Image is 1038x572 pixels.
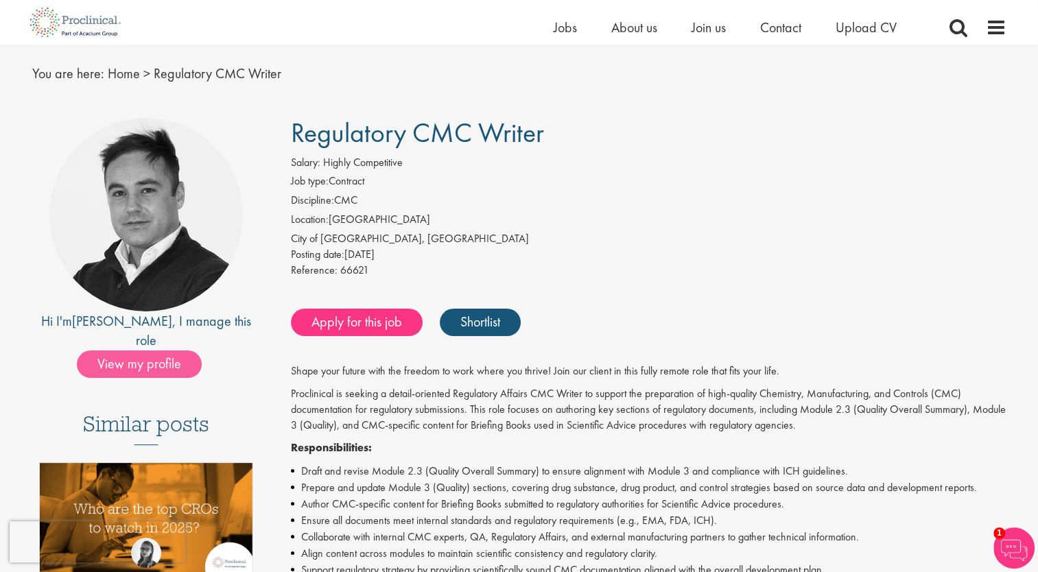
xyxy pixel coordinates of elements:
[291,309,423,336] a: Apply for this job
[291,193,1006,212] li: CMC
[291,247,1006,263] div: [DATE]
[291,512,1006,529] li: Ensure all documents meet internal standards and regulatory requirements (e.g., EMA, FDA, ICH).
[291,529,1006,545] li: Collaborate with internal CMC experts, QA, Regulatory Affairs, and external manufacturing partner...
[440,309,521,336] a: Shortlist
[32,64,104,82] span: You are here:
[291,479,1006,496] li: Prepare and update Module 3 (Quality) sections, covering drug substance, drug product, and contro...
[291,247,344,261] span: Posting date:
[108,64,140,82] a: breadcrumb link
[291,545,1006,562] li: Align content across modules to maintain scientific consistency and regulatory clarity.
[993,527,1005,539] span: 1
[143,64,150,82] span: >
[291,386,1006,433] p: Proclinical is seeking a detail-oriented Regulatory Affairs CMC Writer to support the preparation...
[291,463,1006,479] li: Draft and revise Module 2.3 (Quality Overall Summary) to ensure alignment with Module 3 and compl...
[291,440,372,455] strong: Responsibilities:
[836,19,897,36] a: Upload CV
[291,231,1006,247] div: City of [GEOGRAPHIC_DATA], [GEOGRAPHIC_DATA]
[611,19,657,36] a: About us
[77,353,215,371] a: View my profile
[72,312,172,330] a: [PERSON_NAME]
[993,527,1035,569] img: Chatbot
[760,19,801,36] a: Contact
[32,311,261,350] div: Hi I'm , I manage this role
[77,350,202,378] span: View my profile
[291,263,338,278] label: Reference:
[554,19,577,36] a: Jobs
[291,174,1006,193] li: Contract
[291,174,329,189] label: Job type:
[692,19,726,36] a: Join us
[291,155,320,171] label: Salary:
[291,364,1006,379] p: Shape your future with the freedom to work where you thrive! Join our client in this fully remote...
[49,118,243,311] img: imeage of recruiter Peter Duvall
[340,263,369,277] span: 66621
[83,412,209,445] h3: Similar posts
[154,64,281,82] span: Regulatory CMC Writer
[10,521,185,562] iframe: reCAPTCHA
[323,155,403,169] span: Highly Competitive
[291,496,1006,512] li: Author CMC-specific content for Briefing Books submitted to regulatory authorities for Scientific...
[291,193,334,208] label: Discipline:
[291,212,1006,231] li: [GEOGRAPHIC_DATA]
[291,212,329,228] label: Location:
[291,115,544,150] span: Regulatory CMC Writer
